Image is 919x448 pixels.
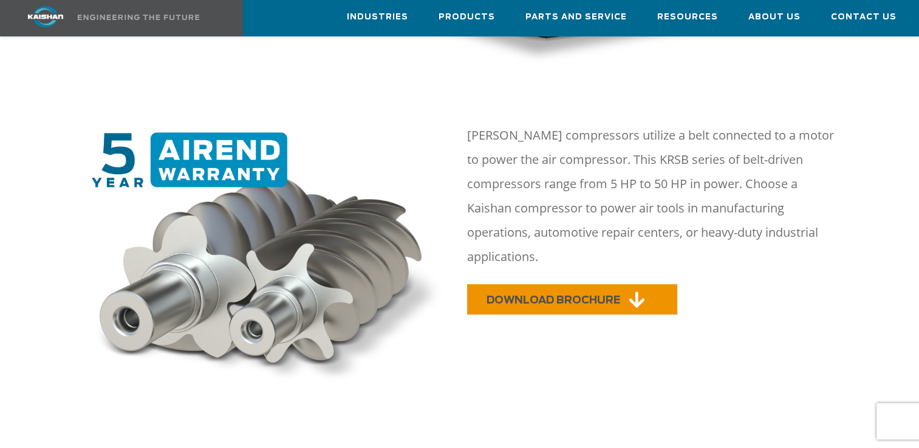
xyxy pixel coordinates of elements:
a: Products [439,1,495,33]
a: Contact Us [831,1,897,33]
img: Engineering the future [78,15,199,20]
a: DOWNLOAD BROCHURE [467,284,677,314]
span: Resources [657,10,718,24]
a: Industries [347,1,408,33]
span: DOWNLOAD BROCHURE [487,295,620,305]
a: About Us [748,1,801,33]
span: Products [439,10,495,24]
img: warranty [85,132,453,388]
span: About Us [748,10,801,24]
a: Parts and Service [525,1,627,33]
span: Parts and Service [525,10,627,24]
span: Industries [347,10,408,24]
a: Resources [657,1,718,33]
span: Contact Us [831,10,897,24]
p: [PERSON_NAME] compressors utilize a belt connected to a motor to power the air compressor. This K... [467,123,834,269]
